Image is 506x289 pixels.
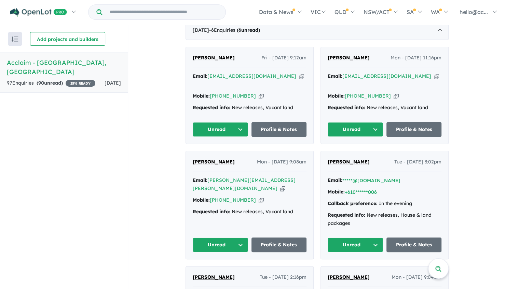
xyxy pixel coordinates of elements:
strong: Requested info: [193,104,230,111]
span: [PERSON_NAME] [328,55,370,61]
a: [PERSON_NAME] [328,273,370,281]
strong: Callback preference: [328,200,378,206]
div: New releases, Vacant land [328,104,441,112]
span: [PERSON_NAME] [193,159,235,165]
strong: Requested info: [328,104,365,111]
span: [PERSON_NAME] [193,274,235,280]
strong: Email: [193,73,207,79]
button: Copy [259,92,264,100]
span: Mon - [DATE] 11:16pm [391,54,441,62]
span: [PERSON_NAME] [328,274,370,280]
button: Unread [193,237,248,252]
button: Copy [434,73,439,80]
a: [PERSON_NAME] [328,158,370,166]
div: New releases, Vacant land [193,208,306,216]
h5: Acclaim - [GEOGRAPHIC_DATA] , [GEOGRAPHIC_DATA] [7,58,121,76]
a: Profile & Notes [251,237,307,252]
a: [EMAIL_ADDRESS][DOMAIN_NAME] [207,73,296,79]
a: [PHONE_NUMBER] [345,93,391,99]
a: [PHONE_NUMBER] [210,93,256,99]
a: Profile & Notes [251,122,307,137]
a: Profile & Notes [386,237,442,252]
span: [DATE] [105,80,121,86]
strong: Email: [193,177,207,183]
div: In the evening [328,200,441,208]
button: Unread [328,237,383,252]
button: Unread [328,122,383,137]
a: [PERSON_NAME] [193,54,235,62]
span: Tue - [DATE] 2:16pm [260,273,306,281]
span: Fri - [DATE] 9:12am [261,54,306,62]
strong: Mobile: [328,189,345,195]
span: Mon - [DATE] 9:04am [392,273,441,281]
strong: Email: [328,177,342,183]
strong: ( unread) [237,27,260,33]
img: sort.svg [12,37,18,42]
button: Copy [280,185,285,192]
strong: Email: [328,73,342,79]
span: [PERSON_NAME] [193,55,235,61]
a: [PHONE_NUMBER] [210,197,256,203]
a: [PERSON_NAME][EMAIL_ADDRESS][PERSON_NAME][DOMAIN_NAME] [193,177,296,191]
a: [PERSON_NAME] [328,54,370,62]
a: Profile & Notes [386,122,442,137]
a: [EMAIL_ADDRESS][DOMAIN_NAME] [342,73,431,79]
span: 25 % READY [66,80,95,87]
a: [PERSON_NAME] [193,273,235,281]
strong: Mobile: [328,93,345,99]
span: 6 [238,27,241,33]
span: hello@ac... [460,9,488,15]
div: New releases, House & land packages [328,211,441,228]
div: New releases, Vacant land [193,104,306,112]
button: Unread [193,122,248,137]
strong: Requested info: [193,208,230,215]
span: - 6 Enquir ies [209,27,260,33]
a: [PERSON_NAME] [193,158,235,166]
span: 90 [38,80,44,86]
strong: Mobile: [193,197,210,203]
img: Openlot PRO Logo White [10,8,67,17]
div: [DATE] [186,21,449,40]
span: Tue - [DATE] 3:02pm [394,158,441,166]
strong: Mobile: [193,93,210,99]
strong: ( unread) [37,80,63,86]
button: Copy [394,92,399,100]
input: Try estate name, suburb, builder or developer [104,5,224,19]
button: Add projects and builders [30,32,105,46]
span: Mon - [DATE] 9:08am [257,158,306,166]
strong: Requested info: [328,212,365,218]
button: Copy [299,73,304,80]
button: Copy [259,197,264,204]
div: 97 Enquir ies [7,79,95,87]
span: [PERSON_NAME] [328,159,370,165]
